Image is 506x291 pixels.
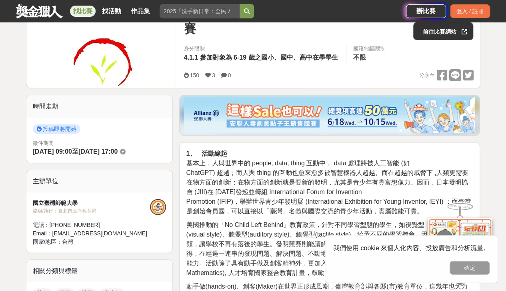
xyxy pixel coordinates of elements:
[450,4,490,18] div: 登入 / 註冊
[450,261,490,275] button: 確定
[26,95,173,118] div: 時間走期
[128,6,153,17] a: 作品集
[26,260,173,282] div: 相關分類與標籤
[33,239,62,245] span: 國家/地區：
[62,239,73,245] span: 台灣
[184,97,475,133] img: dcc59076-91c0-4acb-9c6b-a1d413182f46.png
[72,148,78,155] span: 至
[184,54,338,61] span: 4.1.1 參加對象為 6-19 歲之國小、國中、高中在學學生
[428,218,492,271] img: d2146d9a-e6f6-4337-9592-8cefde37ba6b.png
[33,229,150,238] div: Email： [EMAIL_ADDRESS][DOMAIN_NAME]
[186,169,468,195] span: ChatGPT) 超越；而人與 thing 的互動也愈來愈多被智慧機器人超越。而在超越的威脅下 ,人類更需要在物方面的創新；在物方面的創新就是要新的發明，尤其是青少年有豐富想像力。因而，日本發明...
[186,198,470,215] span: Promotion (IFIP)，舉辦世界青少年發明展 (International Exhibition for Young Inventor, IEYI) ；而臺灣是創始會員國，可以直接以「...
[186,221,424,228] span: 美國推動的「No Child Left Behind」教育政策，針對不同學習型態的學生，如視覺型
[353,54,366,61] span: 不限
[160,4,240,18] input: 2025「洗手新日常：全民 ALL IN」洗手歌全台徵選
[186,150,227,157] strong: 1、 活動緣起
[184,45,340,53] div: 身分限制
[186,160,409,167] span: 基本上，人與世界中的 people, data, thing 互動中， data 處理將被人工智能 (如
[186,231,472,276] span: (visual style)、聽覺型(auditory style)、觸覺型(tactile style)，給予不同的學習機會，因材施教、有教無類，讓學校不再有落後的學生。發明競賽則能讓觸覺型學...
[333,245,490,251] span: 我們使用 cookie 來個人化內容、投放廣告和分析流量。
[419,69,434,81] span: 分享至
[33,207,150,215] div: 協辦/執行： 臺北市政府教育局
[33,124,80,134] span: 投稿即將開始
[212,72,215,78] span: 3
[353,45,386,53] div: 國籍/地區限制
[70,6,96,17] a: 找比賽
[190,72,199,78] span: 150
[99,6,124,17] a: 找活動
[33,148,72,155] span: [DATE] 09:00
[228,72,231,78] span: 0
[33,221,150,229] div: 電話： [PHONE_NUMBER]
[413,22,473,40] a: 前往比賽網站
[33,199,150,207] div: 國立臺灣師範大學
[406,4,446,18] a: 辦比賽
[33,140,54,146] span: 徵件期間
[78,148,118,155] span: [DATE] 17:00
[26,170,173,193] div: 主辦單位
